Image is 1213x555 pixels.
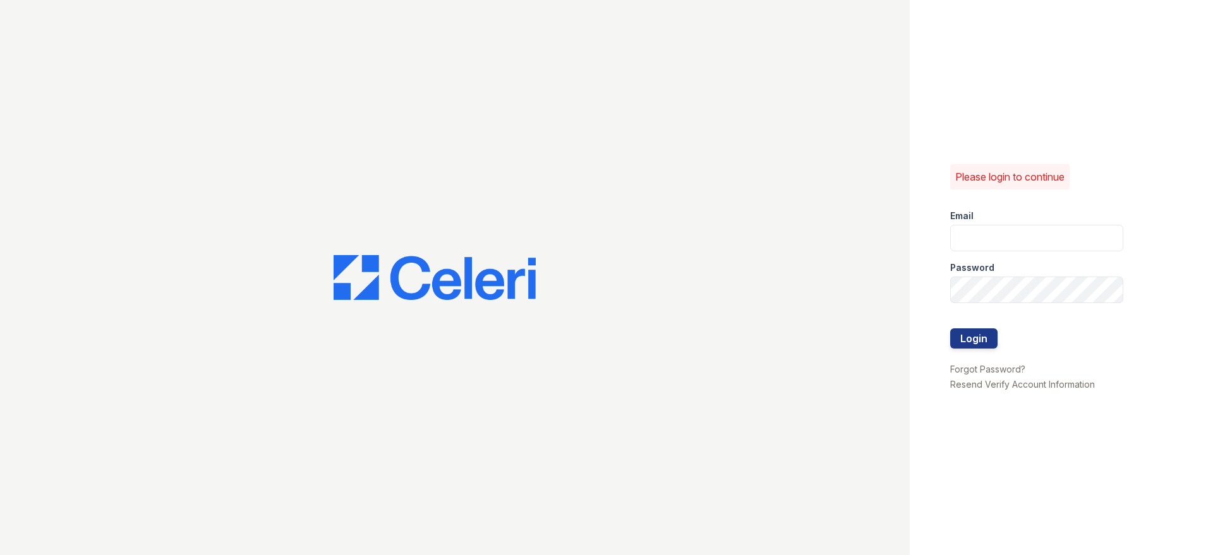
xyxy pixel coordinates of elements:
button: Login [950,328,998,349]
img: CE_Logo_Blue-a8612792a0a2168367f1c8372b55b34899dd931a85d93a1a3d3e32e68fde9ad4.png [334,255,536,301]
p: Please login to continue [955,169,1065,184]
label: Password [950,261,994,274]
a: Forgot Password? [950,364,1025,374]
a: Resend Verify Account Information [950,379,1095,390]
label: Email [950,210,974,222]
